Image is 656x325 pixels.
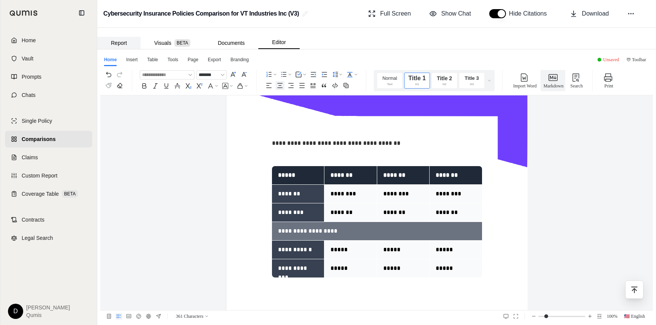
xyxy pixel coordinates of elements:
[426,6,474,21] button: Show Chat
[463,83,481,86] div: h3
[365,6,414,21] button: Full Screen
[408,75,426,82] div: Title 1
[22,135,55,143] span: Comparisons
[22,73,41,81] span: Prompts
[408,83,426,86] div: h1
[381,75,398,82] div: Normal
[5,230,92,246] a: Legal Search
[204,37,258,49] button: Documents
[509,9,552,18] span: Hide Citations
[168,56,178,66] div: Tools
[62,190,78,198] span: BETA
[600,70,616,91] button: Print
[5,113,92,129] a: Single Policy
[5,68,92,85] a: Prompts
[176,312,183,320] span: 361
[5,50,92,67] a: Vault
[463,75,481,82] div: Title 3
[582,9,609,18] span: Download
[22,190,59,198] span: Coverage Table
[603,57,619,62] span: Unsaved
[22,172,57,179] span: Custom Report
[231,56,249,66] div: Branding
[208,56,221,66] div: Export
[567,6,612,21] button: Download
[104,56,117,66] div: Home
[22,36,36,44] span: Home
[173,313,211,320] button: 361Characters
[632,56,646,63] span: Toolbar
[381,83,398,86] div: text
[174,39,190,47] span: BETA
[605,312,620,320] span: 100%
[5,185,92,202] a: Coverage TableBETA
[623,55,649,64] button: Toolbar
[436,75,453,82] div: Title 2
[513,82,537,90] p: Import Word
[541,70,566,91] button: Markdown
[380,9,411,18] span: Full Screen
[544,82,564,90] p: Markdown
[22,117,52,125] span: Single Policy
[76,7,88,19] button: Collapse sidebar
[436,83,453,86] div: h2
[5,131,92,147] a: Comparisons
[604,82,613,90] p: Print
[22,55,33,62] span: Vault
[22,216,44,224] span: Contracts
[22,91,36,99] span: Chats
[141,37,204,49] button: Visuals
[258,36,300,49] button: Editor
[26,311,70,319] span: Qumis
[22,154,38,161] span: Claims
[5,167,92,184] a: Custom Report
[26,304,70,311] span: [PERSON_NAME]
[567,70,585,91] button: Search
[22,234,53,242] span: Legal Search
[97,37,141,49] button: Report
[126,56,138,66] div: Insert
[606,313,619,320] button: 100%
[188,56,198,66] div: Page
[5,32,92,49] a: Home
[441,9,471,18] span: Show Chat
[5,149,92,166] a: Claims
[570,82,583,90] p: Search
[5,87,92,103] a: Chats
[594,55,622,64] button: Unsaved
[8,304,23,319] div: D
[103,7,299,21] h2: Cybersecurity Insurance Policies Comparison for VT Industries Inc (V3)
[621,313,648,320] button: 🇱🇷 English
[174,312,211,320] span: Characters
[147,56,158,66] div: Table
[9,10,38,16] img: Qumis Logo
[5,211,92,228] a: Contracts
[510,70,539,91] button: Import Word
